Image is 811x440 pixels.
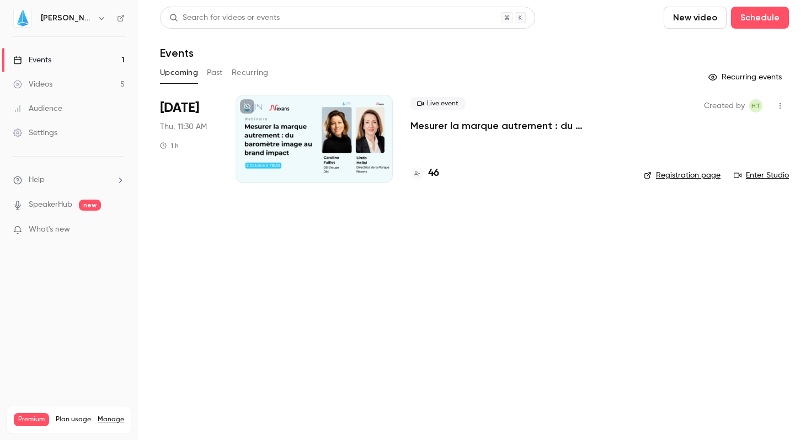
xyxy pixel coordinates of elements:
a: Mesurer la marque autrement : du baromètre image au brand impact [410,119,626,132]
span: Plan usage [56,415,91,424]
span: Thu, 11:30 AM [160,121,207,132]
span: Help [29,174,45,186]
div: 1 h [160,141,179,150]
img: JIN [14,9,31,27]
a: Registration page [644,170,721,181]
button: Schedule [731,7,789,29]
li: help-dropdown-opener [13,174,125,186]
div: Settings [13,127,57,138]
div: Events [13,55,51,66]
span: Hugo Tauzin [749,99,762,112]
button: New video [664,7,727,29]
h1: Events [160,46,194,60]
span: Premium [14,413,49,426]
span: [DATE] [160,99,199,117]
button: Upcoming [160,64,198,82]
span: What's new [29,224,70,235]
span: new [79,200,101,211]
button: Recurring events [703,68,789,86]
button: Past [207,64,223,82]
a: Manage [98,415,124,424]
span: Created by [704,99,745,112]
a: Enter Studio [734,170,789,181]
span: Live event [410,97,465,110]
h6: [PERSON_NAME] [41,13,93,24]
div: Audience [13,103,62,114]
div: Oct 2 Thu, 11:30 AM (Europe/Paris) [160,95,218,183]
div: Videos [13,79,52,90]
a: 46 [410,166,439,181]
iframe: Noticeable Trigger [111,225,125,235]
button: Recurring [232,64,269,82]
h4: 46 [428,166,439,181]
a: SpeakerHub [29,199,72,211]
div: Search for videos or events [169,12,280,24]
span: HT [751,99,760,112]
